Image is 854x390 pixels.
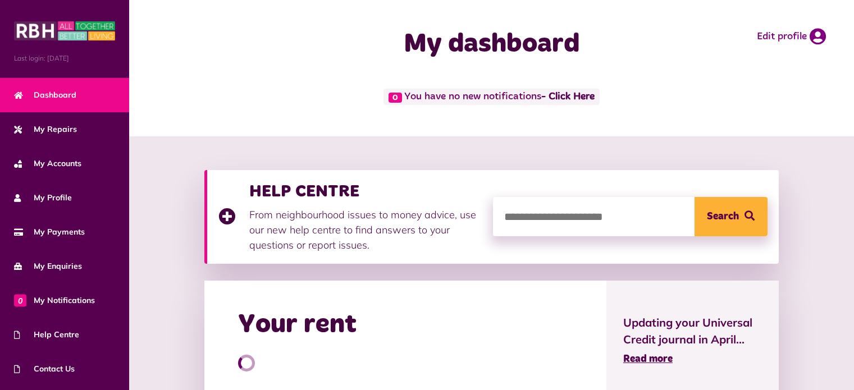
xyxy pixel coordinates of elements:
h1: My dashboard [322,28,662,61]
span: My Accounts [14,158,81,169]
span: Search [707,197,739,236]
span: Read more [623,354,673,364]
span: Dashboard [14,89,76,101]
img: MyRBH [14,20,115,42]
p: From neighbourhood issues to money advice, use our new help centre to find answers to your questi... [249,207,482,253]
span: My Payments [14,226,85,238]
a: Updating your Universal Credit journal in April... Read more [623,314,762,367]
a: - Click Here [541,92,595,102]
span: My Profile [14,192,72,204]
span: You have no new notifications [383,89,600,105]
span: My Repairs [14,123,77,135]
a: Edit profile [757,28,826,45]
button: Search [695,197,768,236]
span: 0 [389,93,402,103]
h3: HELP CENTRE [249,181,482,201]
span: My Enquiries [14,260,82,272]
span: 0 [14,294,26,306]
span: Contact Us [14,363,75,375]
span: Updating your Universal Credit journal in April... [623,314,762,348]
span: Last login: [DATE] [14,53,115,63]
span: Help Centre [14,329,79,341]
span: My Notifications [14,295,95,306]
h2: Your rent [238,309,357,341]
